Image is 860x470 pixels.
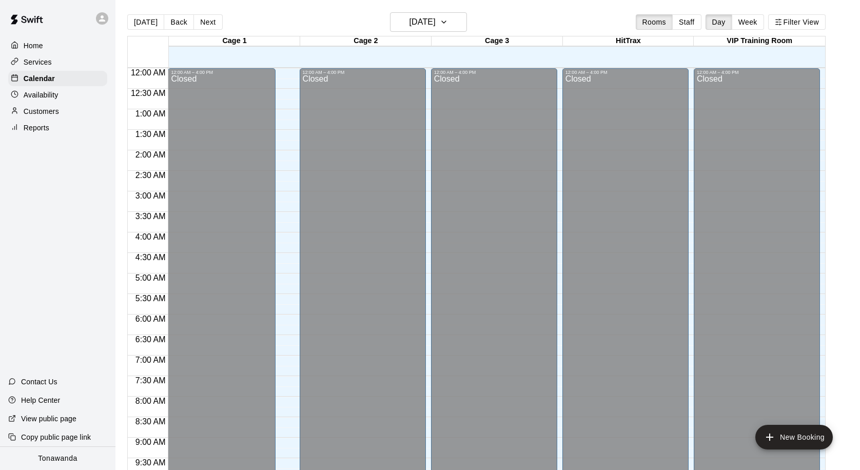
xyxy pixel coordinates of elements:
div: 12:00 AM – 4:00 PM [171,70,272,75]
span: 12:00 AM [128,68,168,77]
span: 8:30 AM [133,417,168,426]
div: Cage 3 [432,36,563,46]
span: 3:30 AM [133,212,168,221]
p: Reports [24,123,49,133]
span: 7:00 AM [133,356,168,364]
div: Cage 2 [300,36,432,46]
div: 12:00 AM – 4:00 PM [303,70,423,75]
button: Back [164,14,194,30]
p: Services [24,57,52,67]
a: Home [8,38,107,53]
p: Help Center [21,395,60,405]
button: add [755,425,833,449]
a: Availability [8,87,107,103]
span: 2:00 AM [133,150,168,159]
span: 5:30 AM [133,294,168,303]
span: 4:00 AM [133,232,168,241]
a: Services [8,54,107,70]
div: 12:00 AM – 4:00 PM [434,70,554,75]
button: Next [193,14,222,30]
p: View public page [21,414,76,424]
span: 6:00 AM [133,315,168,323]
span: 9:30 AM [133,458,168,467]
span: 8:00 AM [133,397,168,405]
div: HitTrax [563,36,694,46]
p: Contact Us [21,377,57,387]
button: [DATE] [390,12,467,32]
p: Home [24,41,43,51]
div: Cage 1 [169,36,300,46]
div: VIP Training Room [694,36,825,46]
span: 5:00 AM [133,273,168,282]
span: 12:30 AM [128,89,168,97]
p: Customers [24,106,59,116]
span: 1:00 AM [133,109,168,118]
p: Tonawanda [38,453,77,464]
button: Rooms [636,14,673,30]
button: Filter View [768,14,826,30]
p: Availability [24,90,58,100]
span: 7:30 AM [133,376,168,385]
a: Customers [8,104,107,119]
h6: [DATE] [409,15,435,29]
a: Calendar [8,71,107,86]
p: Copy public page link [21,432,91,442]
span: 9:00 AM [133,438,168,446]
div: 12:00 AM – 4:00 PM [697,70,817,75]
button: Staff [672,14,701,30]
button: Day [706,14,732,30]
div: 12:00 AM – 4:00 PM [565,70,686,75]
button: Week [732,14,764,30]
a: Reports [8,120,107,135]
span: 3:00 AM [133,191,168,200]
button: [DATE] [127,14,164,30]
span: 4:30 AM [133,253,168,262]
span: 1:30 AM [133,130,168,139]
span: 6:30 AM [133,335,168,344]
span: 2:30 AM [133,171,168,180]
p: Calendar [24,73,55,84]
